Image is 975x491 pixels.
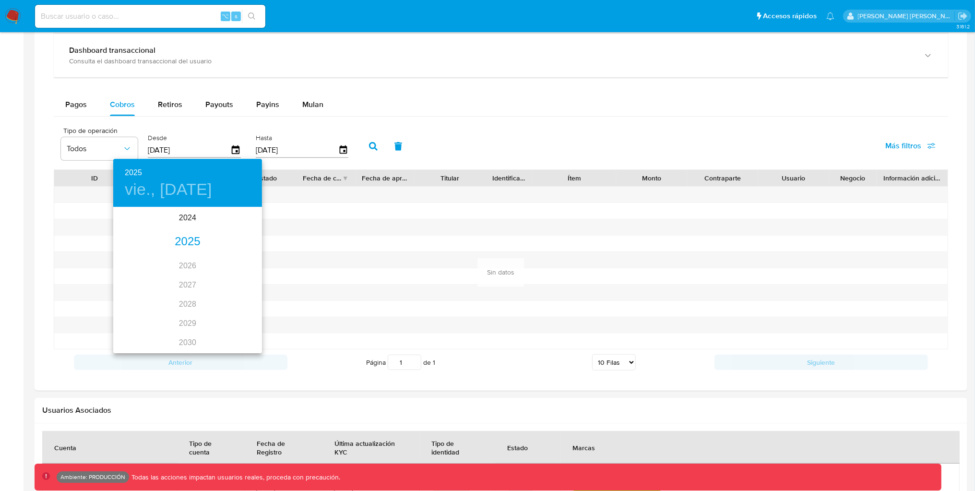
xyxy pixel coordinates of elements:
[125,180,212,200] button: vie., [DATE]
[125,166,142,180] button: 2025
[113,232,262,251] div: 2025
[113,208,262,228] div: 2024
